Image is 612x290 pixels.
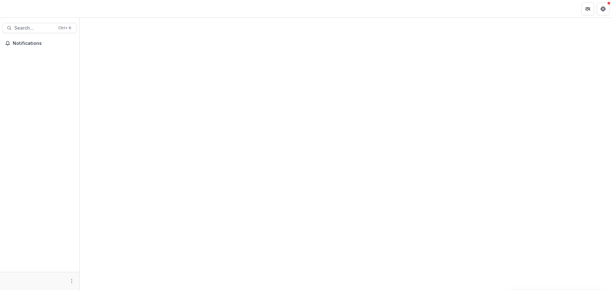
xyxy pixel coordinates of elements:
[597,3,609,15] button: Get Help
[14,25,55,31] span: Search...
[68,277,76,285] button: More
[3,38,77,48] button: Notifications
[13,41,74,46] span: Notifications
[57,25,73,32] div: Ctrl + K
[3,23,77,33] button: Search...
[82,4,109,13] nav: breadcrumb
[581,3,594,15] button: Partners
